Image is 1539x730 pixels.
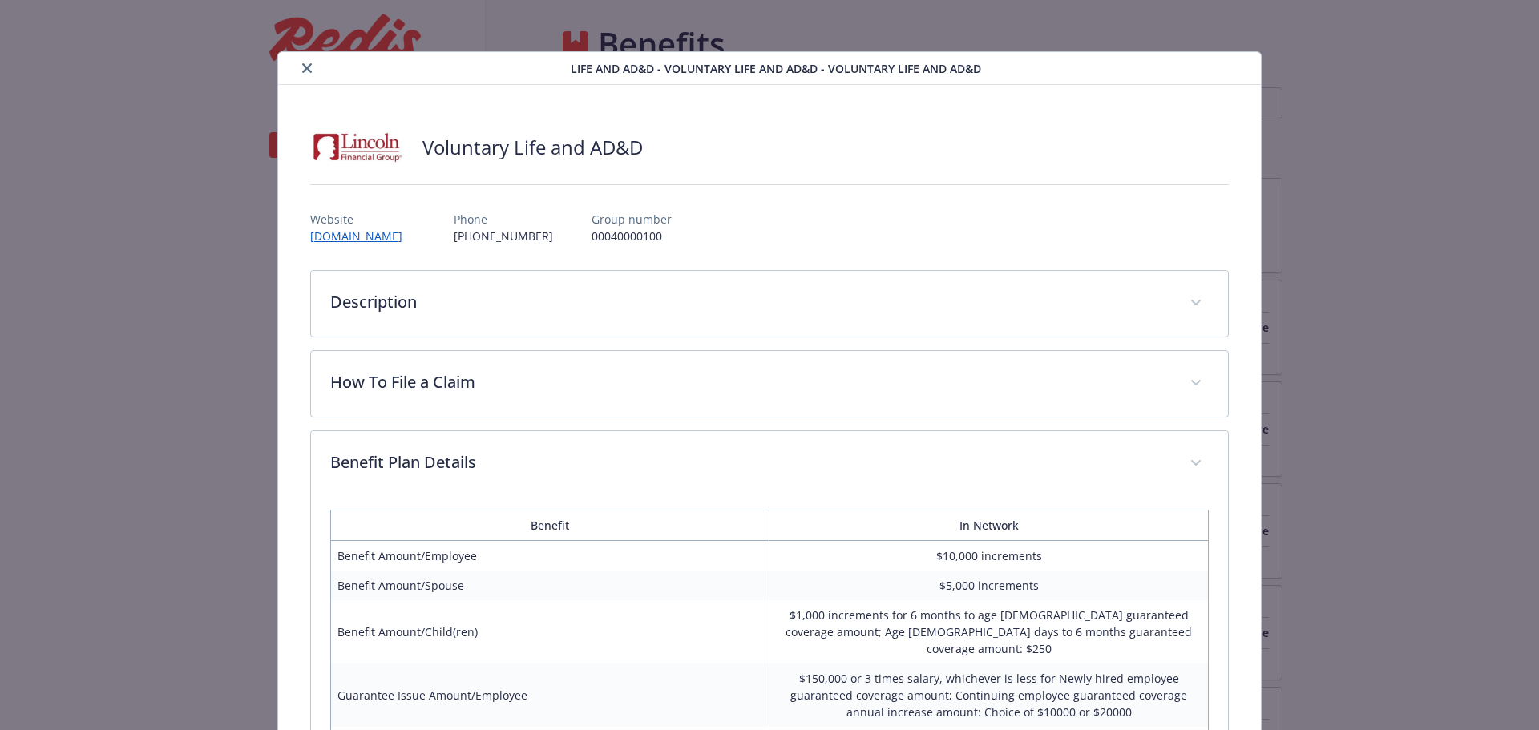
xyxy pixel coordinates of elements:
p: Phone [454,211,553,228]
td: $150,000 or 3 times salary, whichever is less for Newly hired employee guaranteed coverage amount... [769,663,1209,727]
button: close [297,58,317,78]
span: Life and AD&D - Voluntary Life and AD&D - Voluntary Life and AD&D [571,60,981,77]
td: Benefit Amount/Employee [330,541,769,571]
td: Guarantee Issue Amount/Employee [330,663,769,727]
p: Group number [592,211,672,228]
td: Benefit Amount/Child(ren) [330,600,769,663]
p: Website [310,211,415,228]
a: [DOMAIN_NAME] [310,228,415,244]
td: $10,000 increments [769,541,1209,571]
h2: Voluntary Life and AD&D [422,134,643,161]
p: How To File a Claim [330,370,1171,394]
div: How To File a Claim [311,351,1229,417]
td: Benefit Amount/Spouse [330,571,769,600]
th: In Network [769,510,1209,541]
p: 00040000100 [592,228,672,244]
td: $1,000 increments for 6 months to age [DEMOGRAPHIC_DATA] guaranteed coverage amount; Age [DEMOGRA... [769,600,1209,663]
p: Benefit Plan Details [330,450,1171,474]
td: $5,000 increments [769,571,1209,600]
div: Benefit Plan Details [311,431,1229,497]
img: Lincoln Financial Group [310,123,406,171]
th: Benefit [330,510,769,541]
p: [PHONE_NUMBER] [454,228,553,244]
div: Description [311,271,1229,337]
p: Description [330,290,1171,314]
